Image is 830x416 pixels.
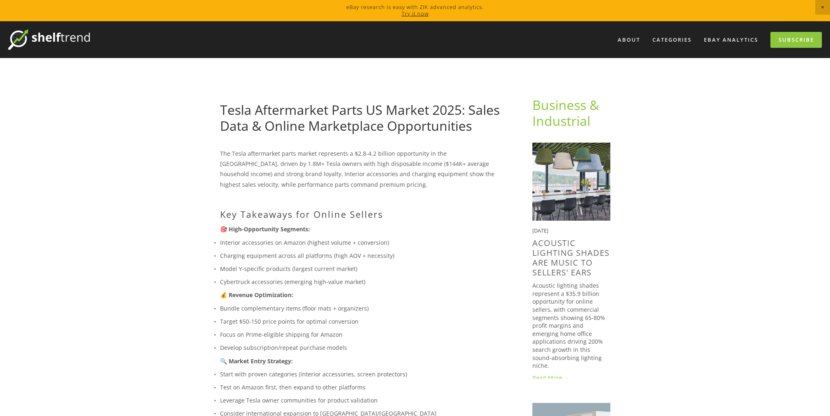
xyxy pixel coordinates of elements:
time: [DATE] [532,227,548,234]
strong: 🎯 High-Opportunity Segments: [220,225,310,233]
p: Charging equipment across all platforms (high AOV + necessity) [220,250,506,261]
h2: Key Takeaways for Online Sellers [220,209,506,219]
div: Categories [647,33,697,47]
p: Leverage Tesla owner communities for product validation [220,395,506,405]
img: Acoustic Lighting Shades Are Music to Sellers' Ears [532,143,610,221]
a: Read More → [532,374,610,382]
a: About [612,33,645,47]
p: Start with proven categories (interior accessories, screen protectors) [220,369,506,379]
p: Develop subscription/repeat purchase models [220,342,506,353]
a: Subscribe [770,32,822,48]
p: Focus on Prime-eligible shipping for Amazon [220,329,506,340]
a: Business & Industrial [532,96,602,129]
strong: 🔍 Market Entry Strategy: [220,357,293,365]
p: Test on Amazon first, then expand to other platforms [220,382,506,392]
a: eBay Analytics [699,33,763,47]
a: Tesla Aftermarket Parts US Market 2025: Sales Data & Online Marketplace Opportunities [220,101,500,134]
p: Interior accessories on Amazon (highest volume + conversion) [220,237,506,248]
p: Target $50-150 price points for optimal conversion [220,316,506,327]
p: The Tesla aftermarket parts market represents a $2.8-4.2 billion opportunity in the [GEOGRAPHIC_D... [220,148,506,190]
strong: 💰 Revenue Optimization: [220,291,293,299]
p: Model Y-specific products (largest current market) [220,264,506,274]
p: Acoustic lighting shades represent a $35.9 billion opportunity for online sellers, with commercia... [532,282,610,370]
a: Try it now [402,10,429,17]
a: Acoustic Lighting Shades Are Music to Sellers' Ears [532,237,610,278]
p: Bundle complementary items (floor mats + organizers) [220,303,506,313]
p: Cybertruck accessories (emerging high-value market) [220,277,506,287]
img: ShelfTrend [8,29,90,50]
